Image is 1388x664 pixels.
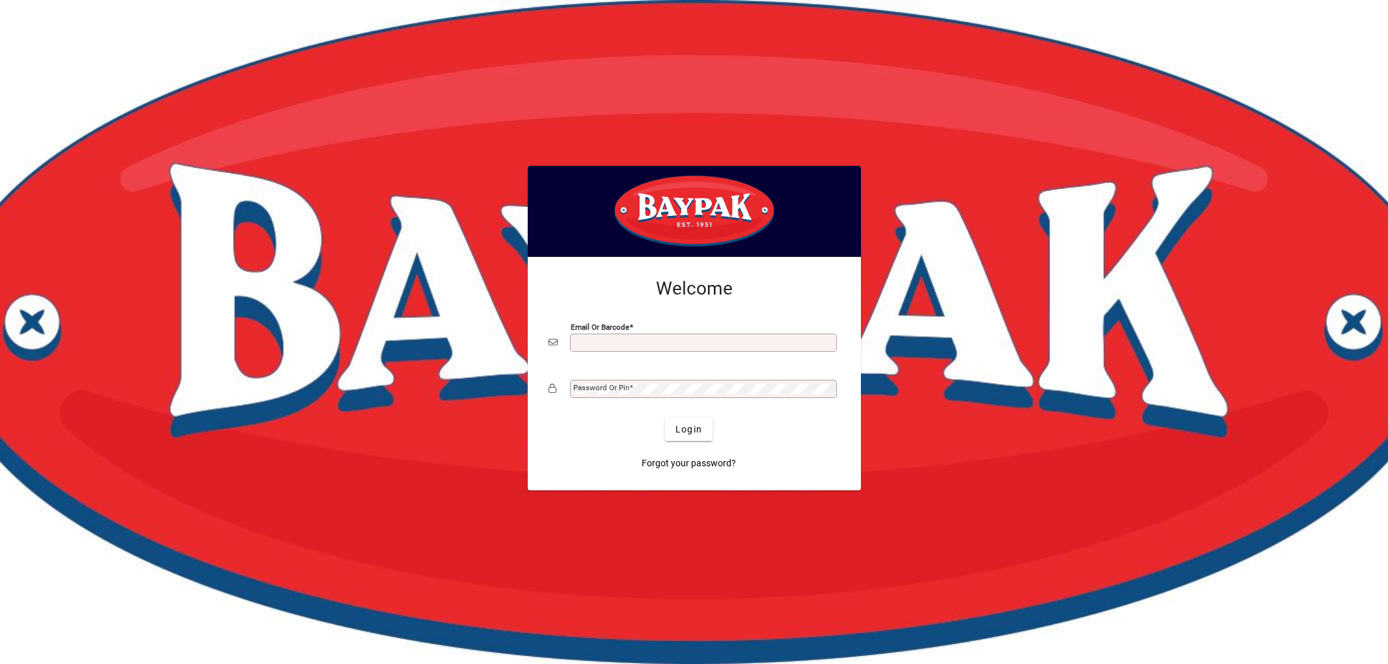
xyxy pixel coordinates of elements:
[675,423,702,436] span: Login
[665,418,713,441] button: Login
[636,451,741,475] a: Forgot your password?
[642,457,736,470] span: Forgot your password?
[571,323,629,332] mat-label: Email or Barcode
[573,383,629,392] mat-label: Password or Pin
[549,278,840,300] h2: Welcome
